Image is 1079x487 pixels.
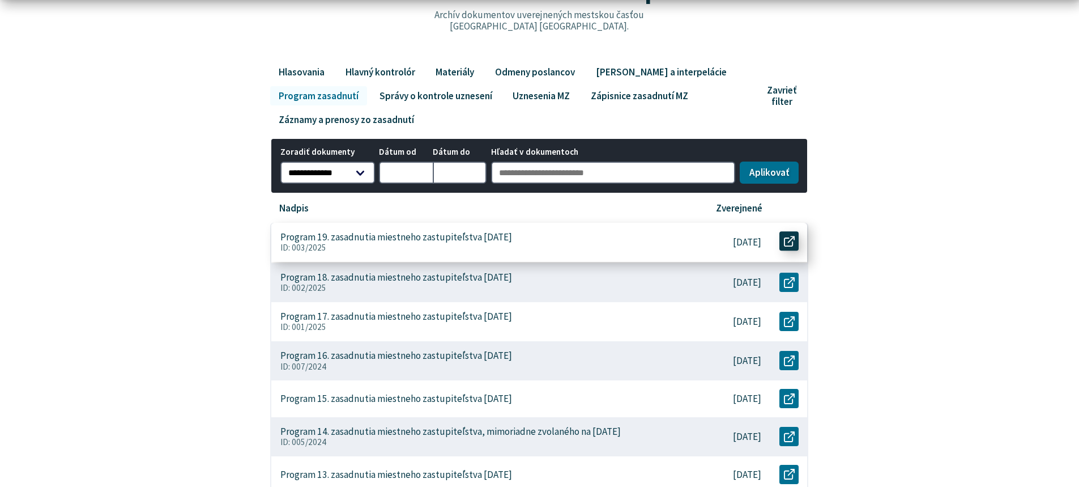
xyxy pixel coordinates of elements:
a: Správy o kontrole uznesení [371,86,500,105]
button: Aplikovať [740,162,799,184]
p: [DATE] [733,316,761,328]
p: [DATE] [733,236,761,248]
a: Materiály [428,62,483,82]
input: Dátum od [379,162,433,184]
p: Program 17. zasadnutia miestneho zastupiteľstva [DATE] [280,311,512,323]
span: Dátum do [433,147,487,157]
p: Archív dokumentov uverejnených mestskou časťou [GEOGRAPHIC_DATA] [GEOGRAPHIC_DATA]. [410,9,668,32]
a: Hlasovania [270,62,332,82]
p: Program 19. zasadnutia miestneho zastupiteľstva [DATE] [280,231,512,243]
p: [DATE] [733,355,761,367]
span: Zoradiť dokumenty [280,147,375,157]
p: Program 18. zasadnutia miestneho zastupiteľstva [DATE] [280,272,512,283]
p: Zverejnené [716,202,762,214]
a: Hlavný kontrolór [337,62,423,82]
input: Dátum do [433,162,487,184]
p: [DATE] [733,469,761,481]
span: Hľadať v dokumentoch [491,147,736,157]
p: ID: 003/2025 [280,243,681,253]
p: Nadpis [279,202,309,214]
p: Program 16. zasadnutia miestneho zastupiteľstva [DATE] [280,350,512,362]
p: [DATE] [733,277,761,289]
p: ID: 002/2025 [280,283,681,293]
p: ID: 005/2024 [280,437,681,447]
p: [DATE] [733,431,761,443]
p: ID: 001/2025 [280,322,681,332]
p: Program 13. zasadnutia miestneho zastupiteľstva [DATE] [280,469,512,481]
button: Zavrieť filter [760,84,809,108]
p: [DATE] [733,393,761,405]
select: Zoradiť dokumenty [280,162,375,184]
p: Program 15. zasadnutia miestneho zastupiteľstva [DATE] [280,393,512,405]
span: Zavrieť filter [767,84,796,108]
p: ID: 007/2024 [280,362,681,372]
a: [PERSON_NAME] a interpelácie [587,62,735,82]
span: Dátum od [379,147,433,157]
p: Program 14. zasadnutia miestneho zastupiteľstva, mimoriadne zvolaného na [DATE] [280,426,621,438]
input: Hľadať v dokumentoch [491,162,736,184]
a: Zápisnice zasadnutí MZ [582,86,696,105]
a: Záznamy a prenosy zo zasadnutí [270,110,422,129]
a: Odmeny poslancov [487,62,583,82]
a: Program zasadnutí [270,86,366,105]
a: Uznesenia MZ [505,86,578,105]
